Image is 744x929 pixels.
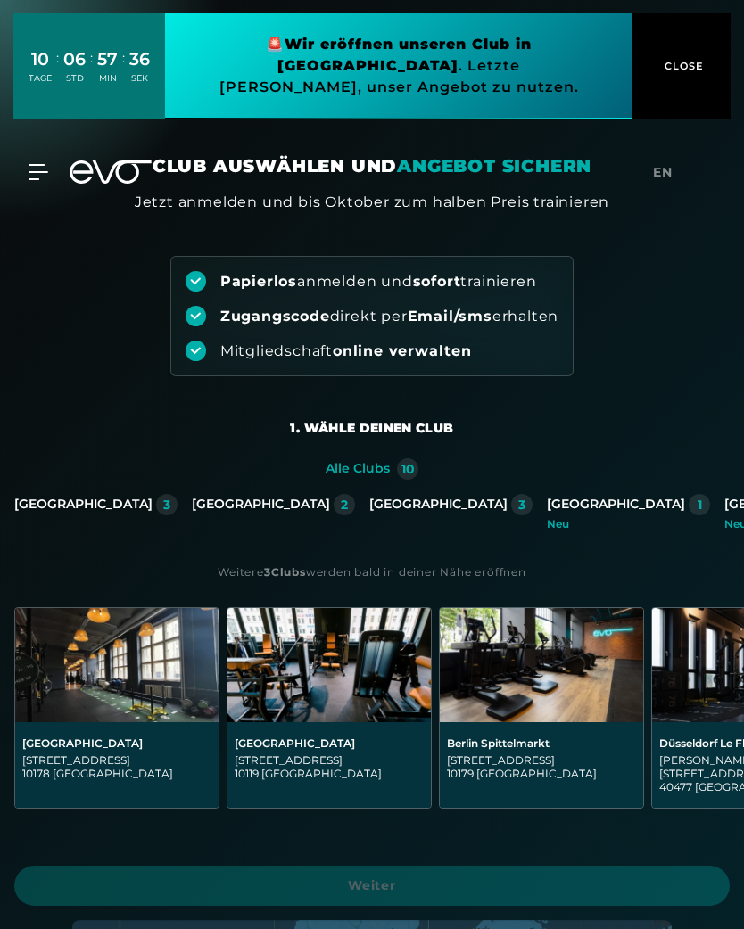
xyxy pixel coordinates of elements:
div: MIN [97,72,118,85]
div: 10 [401,463,415,475]
div: Alle Clubs [326,461,390,477]
div: [GEOGRAPHIC_DATA] [547,497,685,513]
div: Neu [547,519,710,530]
strong: 3 [264,565,271,579]
strong: Papierlos [220,273,297,290]
div: 36 [129,46,150,72]
div: [STREET_ADDRESS] 10179 [GEOGRAPHIC_DATA] [447,753,636,780]
div: [STREET_ADDRESS] 10178 [GEOGRAPHIC_DATA] [22,753,211,780]
div: [GEOGRAPHIC_DATA] [369,497,508,513]
span: en [653,164,673,180]
div: Mitgliedschaft [220,341,472,361]
strong: sofort [413,273,461,290]
div: : [90,48,93,95]
strong: online verwalten [333,342,472,359]
div: [STREET_ADDRESS] 10119 [GEOGRAPHIC_DATA] [235,753,424,780]
div: direkt per erhalten [220,307,558,326]
div: SEK [129,72,150,85]
div: [GEOGRAPHIC_DATA] [14,497,153,513]
div: 3 [518,498,525,511]
strong: Zugangscode [220,308,330,325]
div: 3 [163,498,170,511]
a: en [653,162,683,183]
div: : [56,48,59,95]
img: Berlin Spittelmarkt [440,608,643,722]
div: 10 [29,46,52,72]
div: [GEOGRAPHIC_DATA] [235,736,424,750]
div: STD [63,72,86,85]
div: [GEOGRAPHIC_DATA] [192,497,330,513]
div: 1. Wähle deinen Club [290,419,453,437]
div: [GEOGRAPHIC_DATA] [22,736,211,750]
span: CLOSE [660,58,704,74]
div: anmelden und trainieren [220,272,537,292]
div: : [122,48,125,95]
img: Berlin Rosenthaler Platz [227,608,431,722]
div: Berlin Spittelmarkt [447,736,636,750]
div: 06 [63,46,86,72]
div: 2 [341,498,348,511]
strong: Clubs [271,565,306,579]
div: 1 [698,498,702,511]
span: Weiter [36,876,708,895]
a: Weiter [14,866,730,906]
div: 57 [97,46,118,72]
div: TAGE [29,72,52,85]
strong: Email/sms [408,308,492,325]
img: Berlin Alexanderplatz [15,608,219,722]
button: CLOSE [632,13,731,119]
